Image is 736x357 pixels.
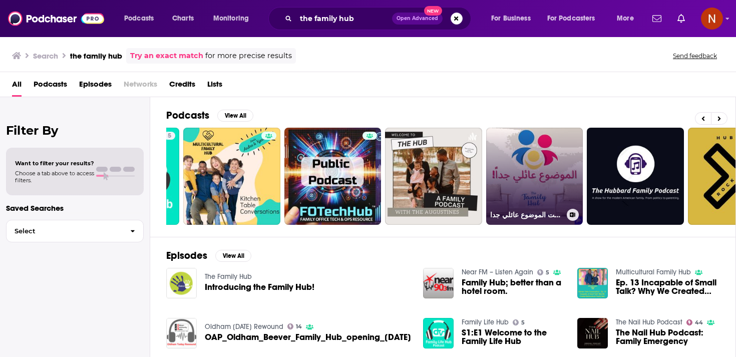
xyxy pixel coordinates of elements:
span: Podcasts [124,12,154,26]
span: For Podcasters [547,12,595,26]
a: Try an exact match [130,50,203,62]
span: Open Advanced [397,16,438,21]
h3: Search [33,51,58,61]
span: 5 [521,320,525,325]
a: PodcastsView All [166,109,253,122]
span: Logged in as AdelNBM [701,8,723,30]
h2: Filter By [6,123,144,138]
img: OAP_Oldham_Beever_Family_Hub_opening_20.7.23 [166,318,197,348]
button: Select [6,220,144,242]
a: Oldham Today Rewound [205,322,283,331]
span: Charts [172,12,194,26]
a: Episodes [79,76,112,97]
span: Choose a tab above to access filters. [15,170,94,184]
button: open menu [484,11,543,27]
a: 5 [513,319,525,325]
div: Search podcasts, credits, & more... [278,7,481,30]
button: Send feedback [670,52,720,60]
a: Family Hub; better than a hotel room. [462,278,565,295]
span: Want to filter your results? [15,160,94,167]
span: 5 [168,131,171,141]
h2: Episodes [166,249,207,262]
a: 14 [287,323,302,329]
a: 44 [686,319,703,325]
button: open menu [206,11,262,27]
a: 5 [537,269,550,275]
img: User Profile [701,8,723,30]
img: Family Hub; better than a hotel room. [423,268,454,298]
a: 5 [164,132,175,140]
span: New [424,6,442,16]
span: Select [7,228,122,234]
img: The Nail Hub Podcast: Family Emergency [577,318,608,348]
a: Ep. 13 Incapable of Small Talk? Why We Created Multicultural Family Hub [616,278,719,295]
button: Show profile menu [701,8,723,30]
a: All [12,76,22,97]
a: The Nail Hub Podcast [616,318,682,326]
a: EpisodesView All [166,249,251,262]
span: Networks [124,76,157,97]
span: 44 [695,320,703,325]
img: Ep. 13 Incapable of Small Talk? Why We Created Multicultural Family Hub [577,268,608,298]
p: Saved Searches [6,203,144,213]
a: Charts [166,11,200,27]
span: 14 [296,324,302,329]
span: OAP_Oldham_Beever_Family_Hub_opening_[DATE] [205,333,411,341]
h3: the family hub [70,51,122,61]
button: Open AdvancedNew [392,13,443,25]
img: Introducing the Family Hub! [166,268,197,298]
a: OAP_Oldham_Beever_Family_Hub_opening_20.7.23 [205,333,411,341]
a: Credits [169,76,195,97]
img: Podchaser - Follow, Share and Rate Podcasts [8,9,104,28]
a: The Family Hub [205,272,252,281]
button: open menu [541,11,610,27]
span: for more precise results [205,50,292,62]
a: Multicultural Family Hub [616,268,691,276]
input: Search podcasts, credits, & more... [296,11,392,27]
a: بودكاست الموضوع عائلي جدا | The Family Hub Podcast [486,128,583,225]
button: open menu [117,11,167,27]
img: S1:E1 Welcome to the Family Life Hub [423,318,454,348]
a: Lists [207,76,222,97]
a: The Nail Hub Podcast: Family Emergency [616,328,719,345]
button: View All [217,110,253,122]
h2: Podcasts [166,109,209,122]
button: View All [215,250,251,262]
a: Podcasts [34,76,67,97]
span: 5 [546,270,549,275]
a: Introducing the Family Hub! [205,283,314,291]
a: S1:E1 Welcome to the Family Life Hub [462,328,565,345]
span: More [617,12,634,26]
a: Near FM – Listen Again [462,268,533,276]
a: Family Life Hub [462,318,509,326]
a: Show notifications dropdown [648,10,665,27]
h3: بودكاست الموضوع عائلي جدا | The Family Hub Podcast [490,211,563,219]
span: Monitoring [213,12,249,26]
a: Show notifications dropdown [673,10,689,27]
span: For Business [491,12,531,26]
button: open menu [610,11,646,27]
